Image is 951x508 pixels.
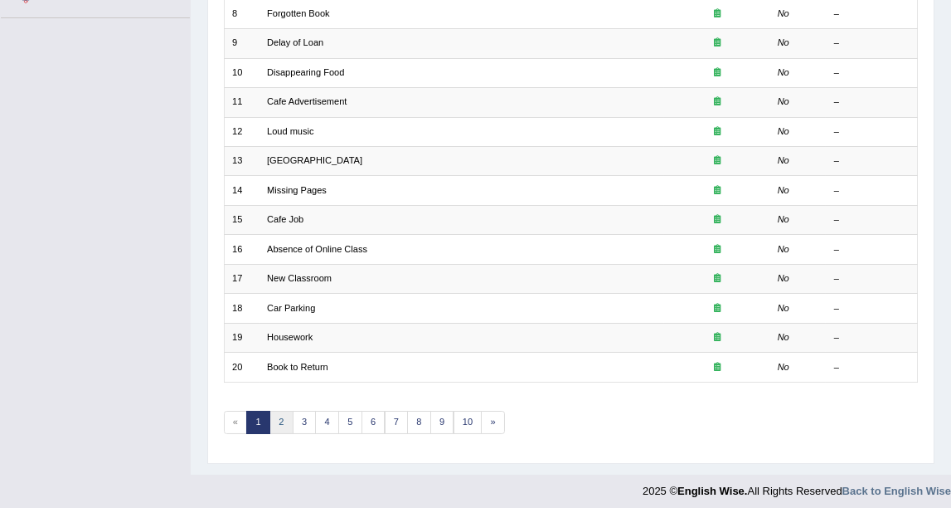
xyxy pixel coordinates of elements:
[778,67,789,77] em: No
[385,411,409,434] a: 7
[778,362,789,372] em: No
[267,67,344,77] a: Disappearing Food
[834,125,910,139] div: –
[778,155,789,165] em: No
[267,273,332,283] a: New Classroom
[315,411,339,434] a: 4
[778,273,789,283] em: No
[834,331,910,344] div: –
[407,411,431,434] a: 8
[778,96,789,106] em: No
[267,214,303,224] a: Cafe Job
[481,411,505,434] a: »
[267,96,347,106] a: Cafe Advertisement
[643,475,951,499] div: 2025 © All Rights Reserved
[267,185,327,195] a: Missing Pages
[269,411,294,434] a: 2
[778,8,789,18] em: No
[224,58,260,87] td: 10
[267,362,328,372] a: Book to Return
[672,302,762,315] div: Exam occurring question
[834,95,910,109] div: –
[834,184,910,198] div: –
[834,66,910,80] div: –
[672,37,762,50] div: Exam occurring question
[224,176,260,205] td: 14
[224,29,260,58] td: 9
[834,361,910,374] div: –
[834,154,910,168] div: –
[672,243,762,256] div: Exam occurring question
[293,411,317,434] a: 3
[778,332,789,342] em: No
[224,235,260,264] td: 16
[834,272,910,286] div: –
[842,485,951,497] a: Back to English Wise
[778,244,789,254] em: No
[672,272,762,286] div: Exam occurring question
[224,205,260,234] td: 15
[672,213,762,227] div: Exam occurring question
[778,303,789,313] em: No
[224,117,260,146] td: 12
[267,126,314,136] a: Loud music
[672,184,762,198] div: Exam occurring question
[672,95,762,109] div: Exam occurring question
[267,332,313,342] a: Housework
[224,88,260,117] td: 11
[778,37,789,47] em: No
[834,213,910,227] div: –
[834,302,910,315] div: –
[224,411,248,434] span: «
[267,37,323,47] a: Delay of Loan
[246,411,270,434] a: 1
[267,244,367,254] a: Absence of Online Class
[778,214,789,224] em: No
[224,147,260,176] td: 13
[672,66,762,80] div: Exam occurring question
[672,331,762,344] div: Exam occurring question
[834,243,910,256] div: –
[224,323,260,352] td: 19
[267,8,330,18] a: Forgotten Book
[224,353,260,382] td: 20
[430,411,454,434] a: 9
[677,485,747,497] strong: English Wise.
[224,264,260,293] td: 17
[454,411,483,434] a: 10
[224,294,260,323] td: 18
[834,7,910,21] div: –
[672,7,762,21] div: Exam occurring question
[267,303,315,313] a: Car Parking
[834,37,910,50] div: –
[672,361,762,374] div: Exam occurring question
[672,125,762,139] div: Exam occurring question
[672,154,762,168] div: Exam occurring question
[361,411,386,434] a: 6
[778,126,789,136] em: No
[338,411,362,434] a: 5
[778,185,789,195] em: No
[267,155,362,165] a: [GEOGRAPHIC_DATA]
